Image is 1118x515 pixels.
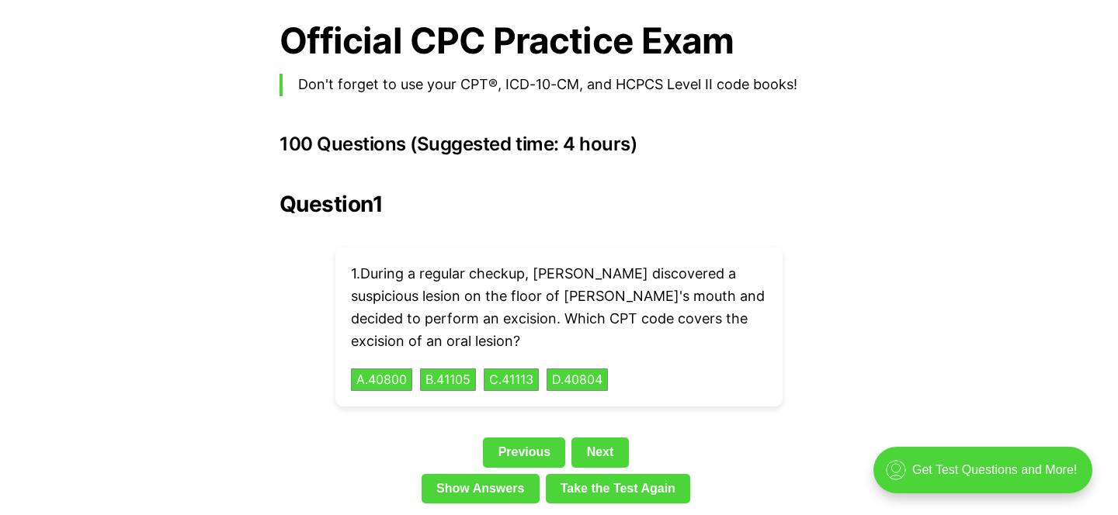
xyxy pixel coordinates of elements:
h1: Official CPC Practice Exam [279,20,838,61]
h2: Question 1 [279,192,838,216]
a: Show Answers [422,474,540,503]
button: A.40800 [351,368,412,392]
p: 1 . During a regular checkup, [PERSON_NAME] discovered a suspicious lesion on the floor of [PERSO... [351,263,767,352]
a: Next [571,437,628,467]
iframe: portal-trigger [860,439,1118,515]
button: B.41105 [420,368,476,392]
button: D.40804 [547,368,608,392]
a: Previous [483,437,565,467]
a: Take the Test Again [546,474,691,503]
h3: 100 Questions (Suggested time: 4 hours) [279,133,838,155]
blockquote: Don't forget to use your CPT®, ICD-10-CM, and HCPCS Level II code books! [279,74,838,96]
button: C.41113 [484,368,539,392]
